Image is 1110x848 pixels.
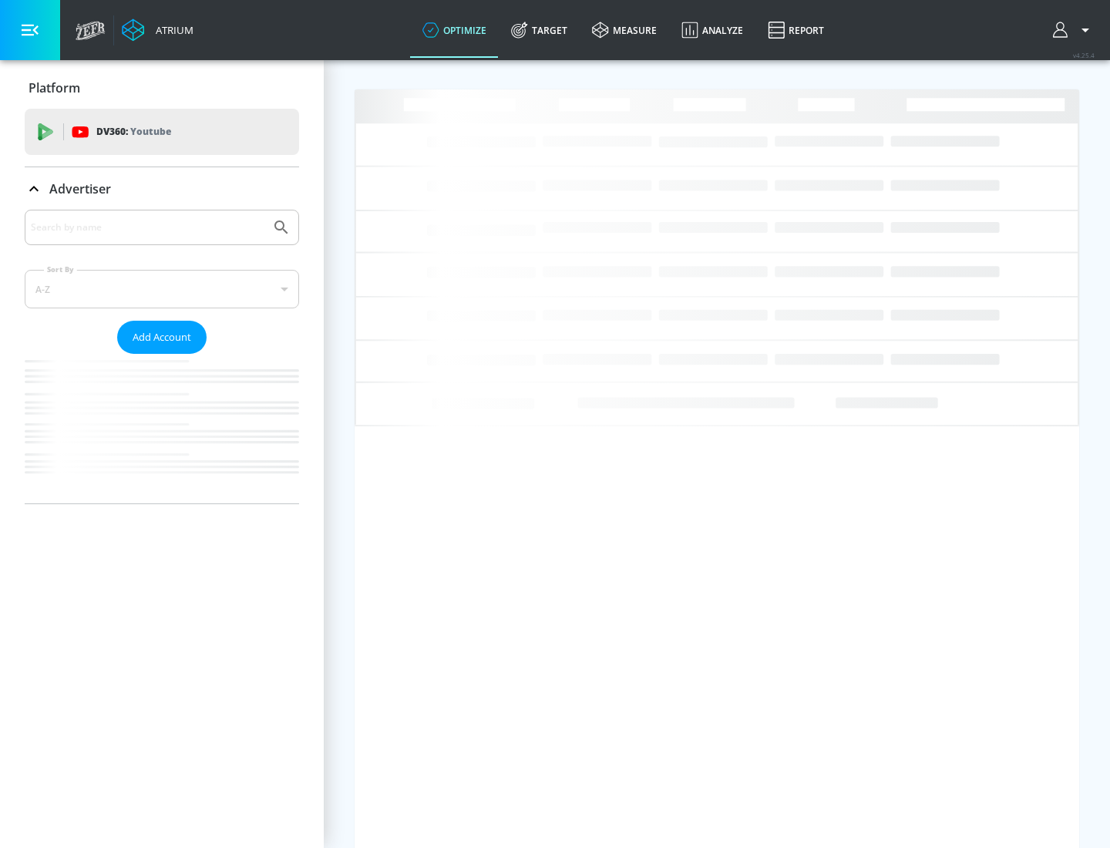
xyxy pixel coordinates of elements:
a: Target [499,2,580,58]
p: Platform [29,79,80,96]
div: Advertiser [25,210,299,503]
p: Youtube [130,123,171,140]
a: optimize [410,2,499,58]
input: Search by name [31,217,264,237]
p: Advertiser [49,180,111,197]
div: Advertiser [25,167,299,210]
span: Add Account [133,328,191,346]
a: Report [755,2,836,58]
div: A-Z [25,270,299,308]
div: Atrium [150,23,193,37]
nav: list of Advertiser [25,354,299,503]
a: measure [580,2,669,58]
span: v 4.25.4 [1073,51,1095,59]
div: DV360: Youtube [25,109,299,155]
a: Atrium [122,19,193,42]
button: Add Account [117,321,207,354]
a: Analyze [669,2,755,58]
label: Sort By [44,264,77,274]
div: Platform [25,66,299,109]
p: DV360: [96,123,171,140]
